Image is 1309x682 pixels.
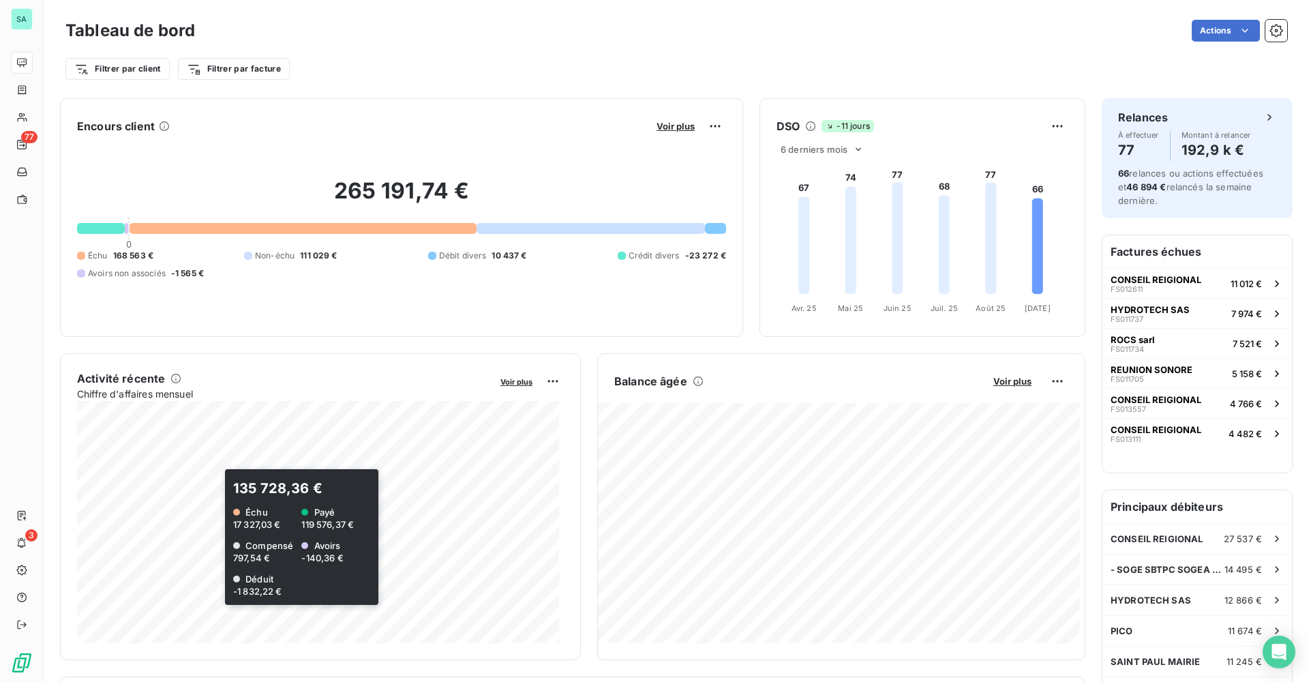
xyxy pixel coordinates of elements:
[113,250,153,262] span: 168 563 €
[1102,298,1292,328] button: HYDROTECH SASFS0117377 974 €
[657,121,695,132] span: Voir plus
[1231,308,1262,319] span: 7 974 €
[496,375,537,387] button: Voir plus
[884,303,912,313] tspan: Juin 25
[629,250,680,262] span: Crédit divers
[439,250,487,262] span: Débit divers
[792,303,817,313] tspan: Avr. 25
[1111,424,1201,435] span: CONSEIL REIGIONAL
[126,239,132,250] span: 0
[1111,656,1201,667] span: SAINT PAUL MAIRIE
[1102,235,1292,268] h6: Factures échues
[1126,181,1166,192] span: 46 894 €
[1118,168,1129,179] span: 66
[1224,533,1262,544] span: 27 537 €
[989,375,1036,387] button: Voir plus
[1233,338,1262,349] span: 7 521 €
[1230,398,1262,409] span: 4 766 €
[993,376,1032,387] span: Voir plus
[1118,131,1159,139] span: À effectuer
[21,131,37,143] span: 77
[1182,139,1251,161] h4: 192,9 k €
[1102,358,1292,388] button: REUNION SONOREFS0117055 158 €
[1263,636,1295,668] div: Open Intercom Messenger
[1111,533,1203,544] span: CONSEIL REIGIONAL
[300,250,337,262] span: 111 029 €
[88,267,166,280] span: Avoirs non associés
[65,18,195,43] h3: Tableau de bord
[500,377,532,387] span: Voir plus
[685,250,726,262] span: -23 272 €
[77,118,155,134] h6: Encours client
[652,120,699,132] button: Voir plus
[77,370,165,387] h6: Activité récente
[11,652,33,674] img: Logo LeanPay
[1111,595,1191,606] span: HYDROTECH SAS
[838,303,863,313] tspan: Mai 25
[1111,405,1146,413] span: FS013557
[1111,375,1144,383] span: FS011705
[492,250,526,262] span: 10 437 €
[1232,368,1262,379] span: 5 158 €
[1102,388,1292,418] button: CONSEIL REIGIONALFS0135574 766 €
[255,250,295,262] span: Non-échu
[1111,315,1143,323] span: FS011737
[1111,625,1133,636] span: PICO
[25,529,37,542] span: 3
[1102,268,1292,298] button: CONSEIL REIGIONALFS01261111 012 €
[1229,428,1262,439] span: 4 482 €
[1111,334,1155,345] span: ROCS sarl
[781,144,847,155] span: 6 derniers mois
[1111,364,1192,375] span: REUNION SONORE
[1118,139,1159,161] h4: 77
[1227,656,1262,667] span: 11 245 €
[1111,394,1201,405] span: CONSEIL REIGIONAL
[77,387,491,401] span: Chiffre d'affaires mensuel
[1231,278,1262,289] span: 11 012 €
[1228,625,1262,636] span: 11 674 €
[1102,490,1292,523] h6: Principaux débiteurs
[1118,109,1168,125] h6: Relances
[1111,564,1224,575] span: - SOGE SBTPC SOGEA REUNION INFRASTRUCTURE
[1111,435,1141,443] span: FS013111
[931,303,958,313] tspan: Juil. 25
[1102,418,1292,448] button: CONSEIL REIGIONALFS0131114 482 €
[822,120,873,132] span: -11 jours
[777,118,800,134] h6: DSO
[77,177,726,218] h2: 265 191,74 €
[1118,168,1263,206] span: relances ou actions effectuées et relancés la semaine dernière.
[1025,303,1051,313] tspan: [DATE]
[976,303,1006,313] tspan: Août 25
[1111,274,1201,285] span: CONSEIL REIGIONAL
[11,8,33,30] div: SA
[1224,564,1262,575] span: 14 495 €
[65,58,170,80] button: Filtrer par client
[171,267,204,280] span: -1 565 €
[88,250,108,262] span: Échu
[1224,595,1262,606] span: 12 866 €
[1111,304,1190,315] span: HYDROTECH SAS
[1182,131,1251,139] span: Montant à relancer
[178,58,290,80] button: Filtrer par facture
[614,373,687,389] h6: Balance âgée
[1102,328,1292,358] button: ROCS sarlFS0117347 521 €
[1192,20,1260,42] button: Actions
[1111,285,1143,293] span: FS012611
[1111,345,1144,353] span: FS011734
